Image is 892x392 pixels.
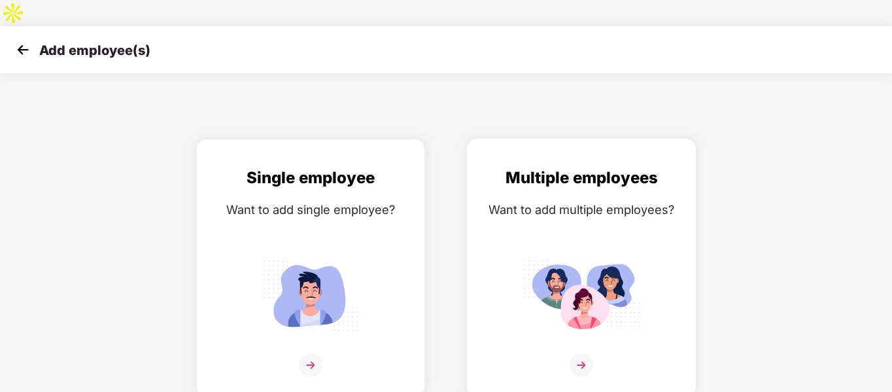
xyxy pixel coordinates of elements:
img: svg+xml;base64,PHN2ZyB4bWxucz0iaHR0cDovL3d3dy53My5vcmcvMjAwMC9zdmciIGlkPSJNdWx0aXBsZV9lbXBsb3llZS... [523,255,640,336]
img: svg+xml;base64,PHN2ZyB4bWxucz0iaHR0cDovL3d3dy53My5vcmcvMjAwMC9zdmciIGlkPSJTaW5nbGVfZW1wbG95ZWUiIH... [252,255,369,336]
div: Multiple employees [481,166,682,190]
div: Want to add multiple employees? [481,200,682,219]
img: svg+xml;base64,PHN2ZyB4bWxucz0iaHR0cDovL3d3dy53My5vcmcvMjAwMC9zdmciIHdpZHRoPSIzMCIgaGVpZ2h0PSIzMC... [13,40,33,60]
p: Add employee(s) [39,43,150,58]
div: Want to add single employee? [210,200,411,219]
div: Single employee [210,166,411,190]
img: svg+xml;base64,PHN2ZyB4bWxucz0iaHR0cDovL3d3dy53My5vcmcvMjAwMC9zdmciIHdpZHRoPSIzNiIgaGVpZ2h0PSIzNi... [570,353,593,377]
img: svg+xml;base64,PHN2ZyB4bWxucz0iaHR0cDovL3d3dy53My5vcmcvMjAwMC9zdmciIHdpZHRoPSIzNiIgaGVpZ2h0PSIzNi... [299,353,322,377]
